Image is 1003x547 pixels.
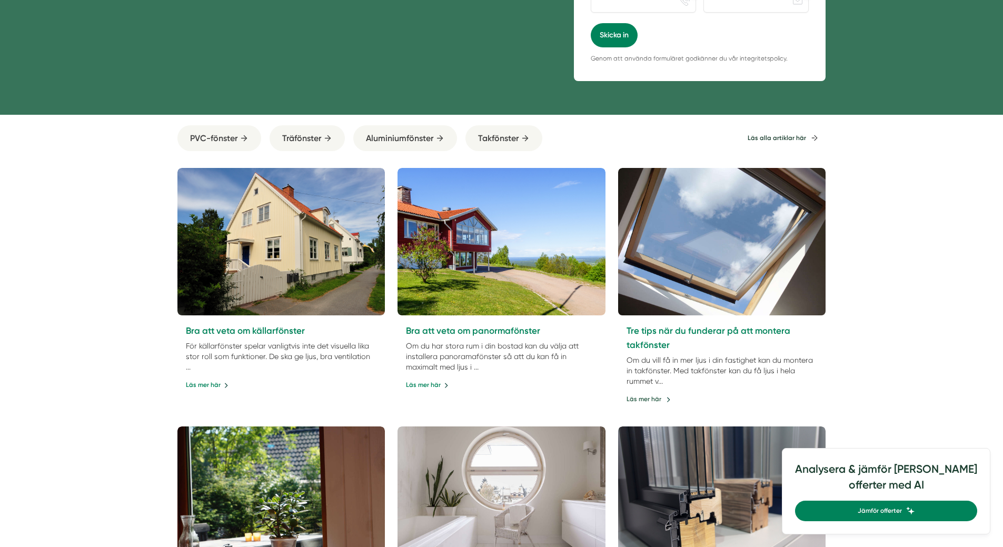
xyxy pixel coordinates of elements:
[177,168,385,315] img: källarfönster
[398,168,605,315] img: panoramafönster
[740,128,826,148] a: Läs alla artiklar här
[366,132,433,145] span: Aluminiumfönster
[478,132,519,145] span: Takfönster
[190,132,237,145] span: PVC-fönster
[282,132,321,145] span: Träfönster
[858,506,902,516] span: Jämför offerter
[627,394,671,404] a: Läs mer här
[795,461,977,501] h4: Analysera & jämför [PERSON_NAME] offerter med AI
[406,325,540,336] a: Bra att veta om panormafönster
[613,164,831,319] img: Takfönster
[465,125,542,151] a: Takfönster
[627,325,790,350] a: Tre tips när du funderar på att montera takfönster
[591,54,809,64] p: Genom att använda formuläret godkänner du vår integritetspolicy.
[186,341,377,372] p: För källarfönster spelar vanligtvis inte det visuella lika stor roll som funktioner. De ska ge lj...
[795,501,977,521] a: Jämför offerter
[186,325,305,336] a: Bra att veta om källarfönster
[270,125,345,151] a: Träfönster
[353,125,457,151] a: Aluminiumfönster
[627,355,818,386] p: Om du vill få in mer ljus i din fastighet kan du montera in takfönster. Med takfönster kan du få ...
[177,125,261,151] a: PVC-fönster
[186,380,229,390] a: Läs mer här
[591,23,638,47] button: Skicka in
[618,168,826,315] a: Takfönster
[406,341,597,372] p: Om du har stora rum i din bostad kan du välja att installera panoramafönster så att du kan få in ...
[748,133,806,143] span: Läs alla artiklar här
[406,380,449,390] a: Läs mer här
